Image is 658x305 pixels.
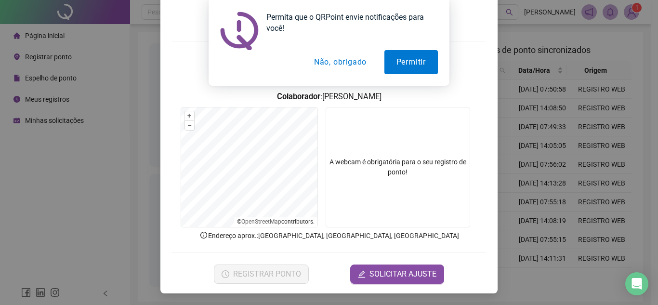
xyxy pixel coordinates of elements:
a: OpenStreetMap [241,218,281,225]
h3: : [PERSON_NAME] [172,91,486,103]
strong: Colaborador [277,92,320,101]
div: Open Intercom Messenger [625,272,648,295]
button: Permitir [384,50,438,74]
div: Permita que o QRPoint envie notificações para você! [259,12,438,34]
div: A webcam é obrigatória para o seu registro de ponto! [326,107,470,227]
span: info-circle [199,231,208,239]
button: Não, obrigado [302,50,379,74]
button: – [185,121,194,130]
span: edit [358,270,366,278]
button: REGISTRAR PONTO [214,265,309,284]
span: SOLICITAR AJUSTE [369,268,436,280]
button: editSOLICITAR AJUSTE [350,265,444,284]
li: © contributors. [237,218,315,225]
img: notification icon [220,12,259,50]
p: Endereço aprox. : [GEOGRAPHIC_DATA], [GEOGRAPHIC_DATA], [GEOGRAPHIC_DATA] [172,230,486,241]
button: + [185,111,194,120]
